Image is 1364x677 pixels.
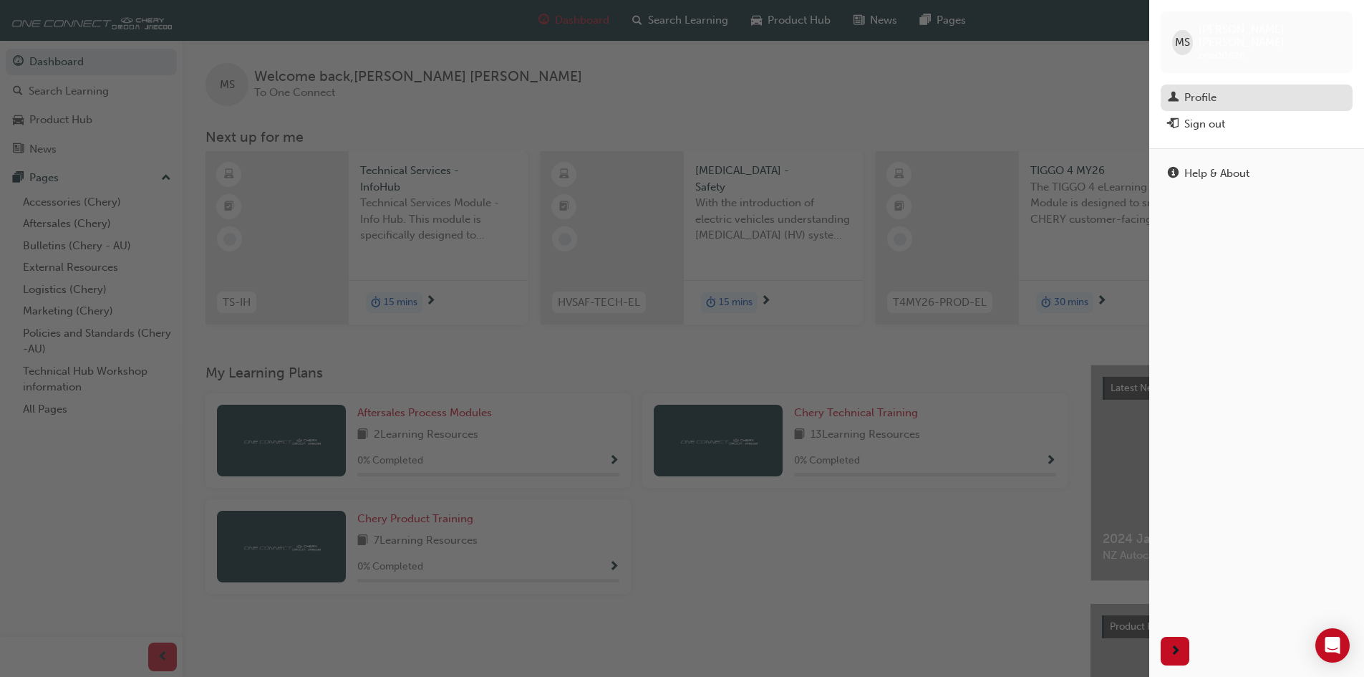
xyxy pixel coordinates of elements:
[1168,92,1179,105] span: man-icon
[1199,23,1341,49] span: [PERSON_NAME] [PERSON_NAME]
[1161,160,1353,187] a: Help & About
[1184,165,1249,182] div: Help & About
[1175,34,1190,51] span: MS
[1168,118,1179,131] span: exit-icon
[1161,85,1353,111] a: Profile
[1168,168,1179,181] span: info-icon
[1315,628,1350,663] div: Open Intercom Messenger
[1170,643,1181,661] span: next-icon
[1199,49,1245,62] span: one00626
[1184,90,1217,106] div: Profile
[1184,116,1225,133] div: Sign out
[1161,111,1353,138] button: Sign out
